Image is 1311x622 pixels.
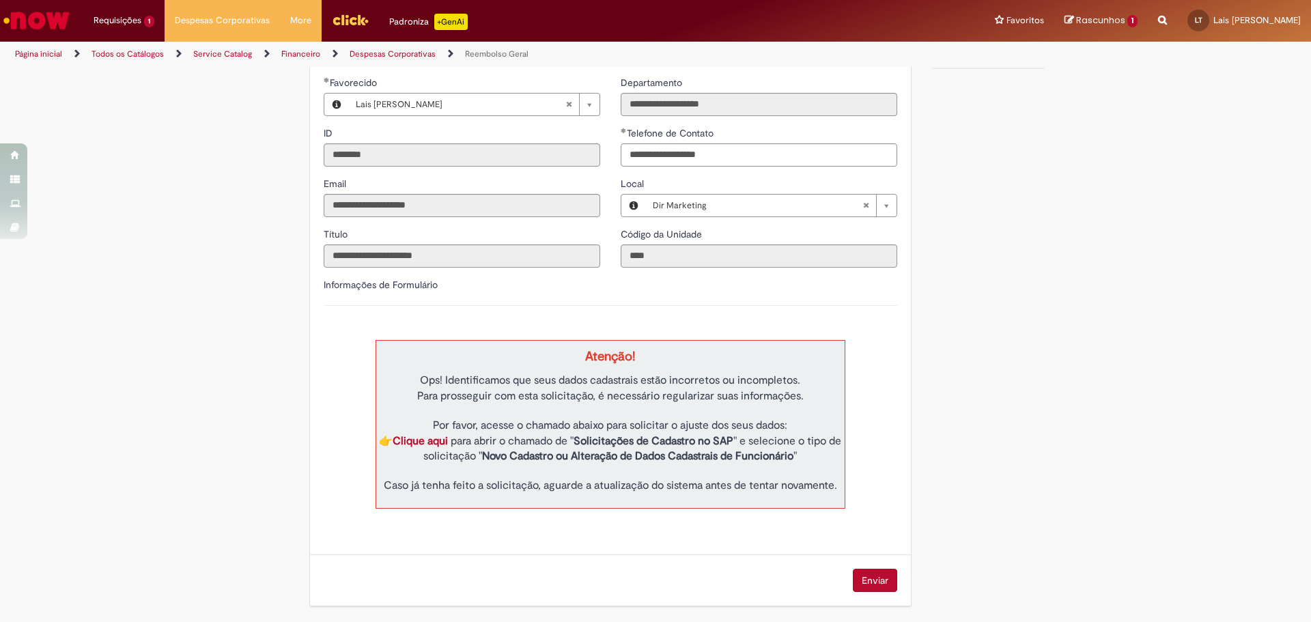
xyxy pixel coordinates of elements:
span: LT [1195,16,1202,25]
a: Despesas Corporativas [350,48,436,59]
label: Somente leitura - ID [324,126,335,140]
button: Enviar [853,569,897,592]
span: Necessários - Favorecido [330,76,380,89]
label: Somente leitura - Email [324,177,349,190]
button: Local, Visualizar este registro Dir Marketing [621,195,646,216]
label: Somente leitura - Título [324,227,350,241]
img: click_logo_yellow_360x200.png [332,10,369,30]
strong: Atenção! [585,348,635,365]
label: Somente leitura - Código da Unidade [621,227,705,241]
span: Favoritos [1006,14,1044,27]
span: Somente leitura - Código da Unidade [621,228,705,240]
span: Lais [PERSON_NAME] [1213,14,1301,26]
span: Caso já tenha feito a solicitação, aguarde a atualização do sistema antes de tentar novamente. [384,479,837,492]
input: Título [324,244,600,268]
input: Código da Unidade [621,244,897,268]
span: Por favor, acesse o chamado abaixo para solicitar o ajuste dos seus dados: [433,419,787,432]
span: 👉 para abrir o chamado de " " e selecione o tipo de solicitação " " [379,434,841,464]
span: Para prosseguir com esta solicitação, é necessário regularizar suas informações. [417,389,804,403]
span: Obrigatório Preenchido [324,77,330,83]
span: Somente leitura - Título [324,228,350,240]
span: More [290,14,311,27]
input: Departamento [621,93,897,116]
img: ServiceNow [1,7,72,34]
label: Somente leitura - Departamento [621,76,685,89]
span: Telefone de Contato [627,127,716,139]
div: Padroniza [389,14,468,30]
span: Requisições [94,14,141,27]
strong: Solicitações de Cadastro no SAP [574,434,733,448]
a: Reembolso Geral [465,48,528,59]
span: Ops! Identificamos que seus dados cadastrais estão incorretos ou incompletos. [420,373,800,387]
span: 1 [1127,15,1138,27]
span: Somente leitura - Email [324,178,349,190]
abbr: Limpar campo Favorecido [559,94,579,115]
input: ID [324,143,600,167]
span: Lais [PERSON_NAME] [356,94,565,115]
strong: Novo Cadastro ou Alteração de Dados Cadastrais de Funcionário [482,449,793,463]
p: +GenAi [434,14,468,30]
a: Dir MarketingLimpar campo Local [646,195,897,216]
span: Local [621,178,647,190]
a: Financeiro [281,48,320,59]
span: Rascunhos [1076,14,1125,27]
span: Despesas Corporativas [175,14,270,27]
span: Somente leitura - ID [324,127,335,139]
button: Favorecido, Visualizar este registro Lais Franquilino Tomaz [324,94,349,115]
abbr: Limpar campo Local [856,195,876,216]
span: Obrigatório Preenchido [621,128,627,133]
a: Lais [PERSON_NAME]Limpar campo Favorecido [349,94,600,115]
input: Telefone de Contato [621,143,897,167]
a: Clique aqui [393,434,448,448]
span: 1 [144,16,154,27]
a: Rascunhos [1065,14,1138,27]
a: Todos os Catálogos [91,48,164,59]
span: Dir Marketing [653,195,862,216]
input: Email [324,194,600,217]
label: Informações de Formulário [324,279,438,291]
a: Página inicial [15,48,62,59]
ul: Trilhas de página [10,42,864,67]
a: Service Catalog [193,48,252,59]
